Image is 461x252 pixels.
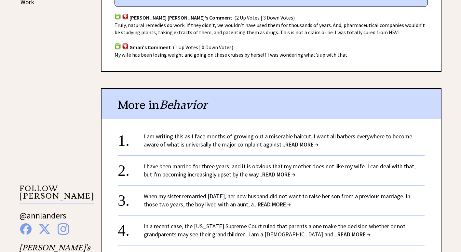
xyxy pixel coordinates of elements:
div: 2. [118,162,144,174]
div: More in [102,89,441,119]
span: [PERSON_NAME] [PERSON_NAME]'s Comment [129,14,232,21]
span: Gman's Comment [129,44,171,51]
img: votup.png [115,13,121,20]
span: My wife has been losing weight and going on these cruises by herself I was wondering what’s up wi... [115,51,347,58]
a: I am writing this as I face months of growing out a miserable haircut. I want all barbers everywh... [144,133,412,148]
img: x%20blue.png [39,223,50,235]
span: Truly, natural remedies do work. If they didn’t, we wouldn’t have used them for thousands of year... [115,22,425,35]
div: 1. [118,132,144,144]
img: instagram%20blue.png [58,223,69,235]
span: READ MORE → [337,231,371,238]
img: votup.png [115,43,121,49]
a: I have been married for three years, and it is obvious that my mother does not like my wife. I ca... [144,162,415,178]
div: 4. [118,222,144,234]
img: votdown.png [122,13,129,20]
a: When my sister remarried [DATE], her new husband did not want to raise her son from a previous ma... [144,192,410,208]
a: @annlanders [20,210,66,227]
img: facebook%20blue.png [20,223,32,235]
span: READ MORE → [285,141,319,148]
span: Behavior [159,97,207,112]
a: In a recent case, the [US_STATE] Supreme Court ruled that parents alone make the decision whether... [144,222,405,238]
p: FOLLOW [PERSON_NAME] [20,185,94,203]
img: votdown.png [122,43,129,49]
span: (2 Up Votes | 3 Down Votes) [234,14,295,21]
span: READ MORE → [258,201,291,208]
span: (1 Up Votes | 0 Down Votes) [173,44,233,51]
span: READ MORE → [262,171,295,178]
div: 3. [118,192,144,204]
iframe: Advertisement [20,24,85,154]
